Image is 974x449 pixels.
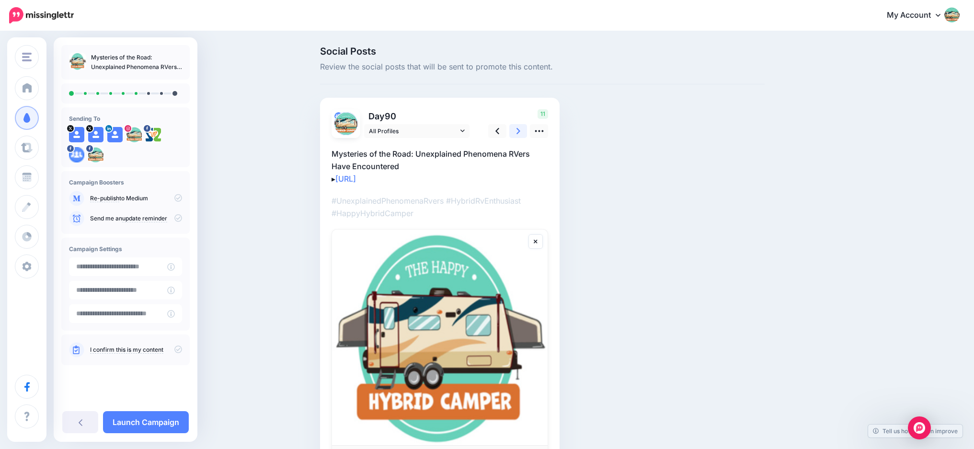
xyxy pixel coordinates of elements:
[332,195,548,219] p: #UnexplainedPhenomenaRvers #HybridRvEnthusiast #HappyHybridCamper
[332,148,548,185] p: Mysteries of the Road: Unexplained Phenomena RVers Have Encountered ▸
[69,179,182,186] h4: Campaign Boosters
[332,230,548,445] img: Mysteries of the Road: Unexplained Phenomena RVers Have Encountered by The Happy Hybrid Camper
[90,194,182,203] p: to Medium
[385,111,396,121] span: 90
[69,115,182,122] h4: Sending To
[122,215,167,222] a: update reminder
[107,127,123,142] img: user_default_image.png
[369,126,458,136] span: All Profiles
[88,127,103,142] img: user_default_image.png
[91,53,182,72] p: Mysteries of the Road: Unexplained Phenomena RVers Have Encountered
[22,53,32,61] img: menu.png
[364,124,470,138] a: All Profiles
[9,7,74,23] img: Missinglettr
[320,61,765,73] span: Review the social posts that will be sent to promote this content.
[335,174,356,184] a: [URL]
[868,425,963,437] a: Tell us how we can improve
[320,46,765,56] span: Social Posts
[69,53,86,70] img: f292267eae4623503e77966fa831df13_thumb.jpg
[334,112,342,120] img: aDtjnaRy1nj-bsa133968.png
[877,4,960,27] a: My Account
[538,109,548,119] span: 11
[90,346,163,354] a: I confirm this is my content
[126,127,142,142] img: 348718459_825514582326704_2163817445594875224_n-bsa134017.jpg
[146,127,161,142] img: 17903851_697857423738952_420420873223211590_n-bsa88151.png
[69,147,84,162] img: aDtjnaRy1nj-bsa133968.png
[69,127,84,142] img: user_default_image.png
[364,109,471,123] p: Day
[90,195,119,202] a: Re-publish
[69,245,182,253] h4: Campaign Settings
[88,147,103,162] img: 350656763_966066941485751_697481612438994167_n-bsa133970.jpg
[334,112,357,135] img: 348718459_825514582326704_2163817445594875224_n-bsa134017.jpg
[90,214,182,223] p: Send me an
[908,416,931,439] div: Open Intercom Messenger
